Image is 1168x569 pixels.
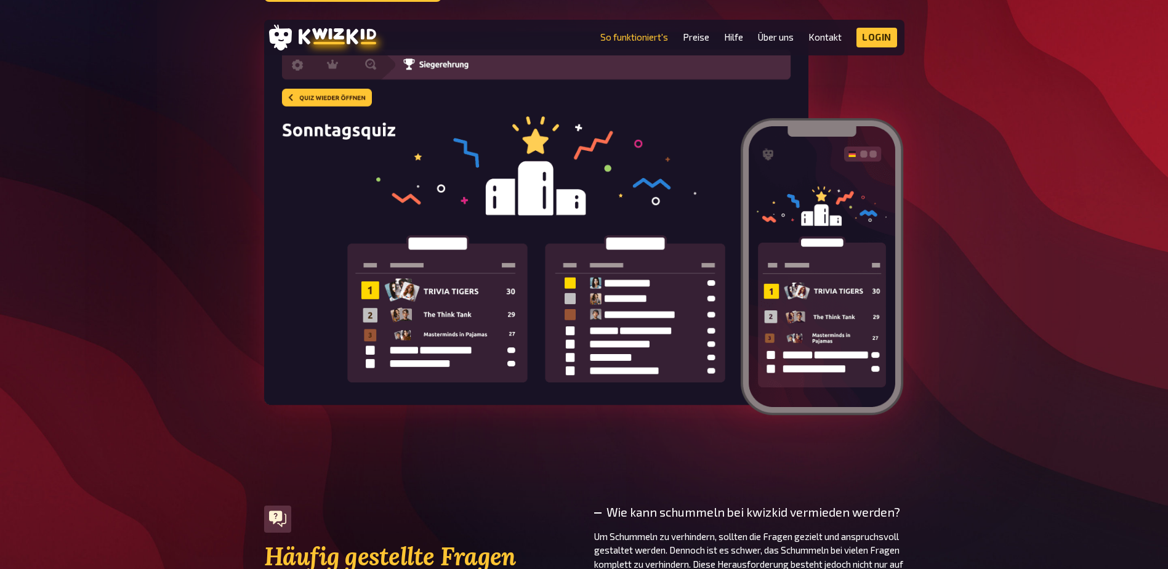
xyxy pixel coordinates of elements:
[724,32,743,42] a: Hilfe
[600,32,668,42] a: So funktioniert's
[758,32,794,42] a: Über uns
[739,116,904,417] img: And the winner is …
[264,31,808,405] img: And the winner is …
[856,28,897,47] a: Login
[808,32,842,42] a: Kontakt
[594,506,904,519] summary: Wie kann schummeln bei kwizkid vermieden werden?
[683,32,709,42] a: Preise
